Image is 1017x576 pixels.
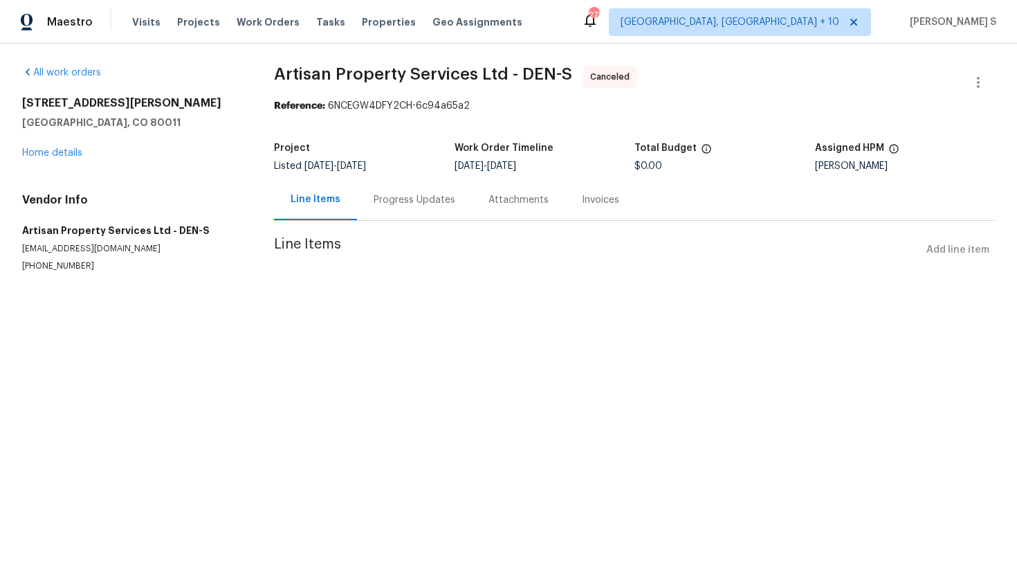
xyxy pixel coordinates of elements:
[47,15,93,29] span: Maestro
[316,17,345,27] span: Tasks
[888,143,899,161] span: The hpm assigned to this work order.
[22,193,241,207] h4: Vendor Info
[487,161,516,171] span: [DATE]
[374,193,455,207] div: Progress Updates
[274,143,310,153] h5: Project
[455,143,553,153] h5: Work Order Timeline
[22,224,241,237] h5: Artisan Property Services Ltd - DEN-S
[362,15,416,29] span: Properties
[274,66,572,82] span: Artisan Property Services Ltd - DEN-S
[291,192,340,206] div: Line Items
[22,260,241,272] p: [PHONE_NUMBER]
[304,161,333,171] span: [DATE]
[589,8,598,22] div: 271
[22,148,82,158] a: Home details
[815,161,996,171] div: [PERSON_NAME]
[132,15,161,29] span: Visits
[488,193,549,207] div: Attachments
[274,99,995,113] div: 6NCEGW4DFY2CH-6c94a65a2
[904,15,996,29] span: [PERSON_NAME] S
[22,243,241,255] p: [EMAIL_ADDRESS][DOMAIN_NAME]
[274,161,366,171] span: Listed
[432,15,522,29] span: Geo Assignments
[455,161,516,171] span: -
[22,96,241,110] h2: [STREET_ADDRESS][PERSON_NAME]
[621,15,839,29] span: [GEOGRAPHIC_DATA], [GEOGRAPHIC_DATA] + 10
[455,161,484,171] span: [DATE]
[634,143,697,153] h5: Total Budget
[590,70,635,84] span: Canceled
[815,143,884,153] h5: Assigned HPM
[274,237,921,263] span: Line Items
[274,101,325,111] b: Reference:
[337,161,366,171] span: [DATE]
[634,161,662,171] span: $0.00
[701,143,712,161] span: The total cost of line items that have been proposed by Opendoor. This sum includes line items th...
[304,161,366,171] span: -
[22,116,241,129] h5: [GEOGRAPHIC_DATA], CO 80011
[582,193,619,207] div: Invoices
[177,15,220,29] span: Projects
[237,15,300,29] span: Work Orders
[22,68,101,78] a: All work orders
